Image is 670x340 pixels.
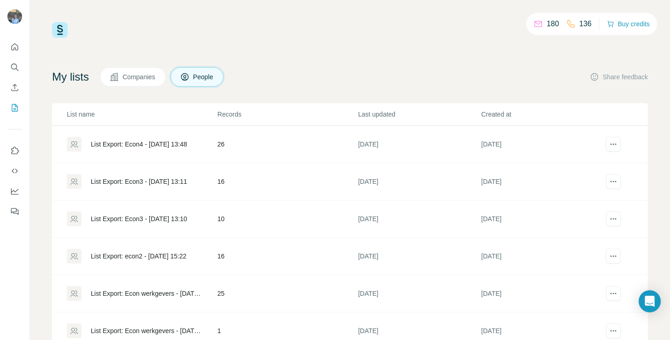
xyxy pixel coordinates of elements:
button: Use Surfe on LinkedIn [7,142,22,159]
p: 180 [547,18,559,29]
div: List Export: econ2 - [DATE] 15:22 [91,252,187,261]
button: My lists [7,100,22,116]
button: actions [606,249,621,264]
p: Last updated [358,110,480,119]
span: Companies [123,72,156,82]
button: Search [7,59,22,76]
span: People [193,72,214,82]
div: List Export: Econ3 - [DATE] 13:10 [91,214,187,223]
div: Open Intercom Messenger [639,290,661,312]
button: Quick start [7,39,22,55]
div: List Export: Econ werkgevers - [DATE] 12:02 [91,326,202,335]
div: List Export: Econ werkgevers - [DATE] 15:04 [91,289,202,298]
button: actions [606,211,621,226]
button: actions [606,323,621,338]
td: [DATE] [358,126,481,163]
img: Avatar [7,9,22,24]
td: [DATE] [358,238,481,275]
p: 136 [579,18,592,29]
div: List Export: Econ3 - [DATE] 13:11 [91,177,187,186]
td: [DATE] [481,163,604,200]
button: Feedback [7,203,22,220]
button: actions [606,174,621,189]
p: Records [217,110,357,119]
button: Use Surfe API [7,163,22,179]
p: List name [67,110,217,119]
button: Share feedback [590,72,648,82]
td: [DATE] [481,275,604,312]
button: Buy credits [607,18,650,30]
td: 16 [217,163,358,200]
div: List Export: Econ4 - [DATE] 13:48 [91,140,187,149]
td: [DATE] [481,126,604,163]
td: [DATE] [358,163,481,200]
button: Enrich CSV [7,79,22,96]
button: actions [606,137,621,152]
button: actions [606,286,621,301]
td: 16 [217,238,358,275]
button: Dashboard [7,183,22,199]
p: Created at [481,110,603,119]
h4: My lists [52,70,89,84]
td: [DATE] [358,275,481,312]
td: 10 [217,200,358,238]
td: [DATE] [481,238,604,275]
td: 25 [217,275,358,312]
td: [DATE] [358,200,481,238]
img: Surfe Logo [52,22,68,38]
td: 26 [217,126,358,163]
td: [DATE] [481,200,604,238]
